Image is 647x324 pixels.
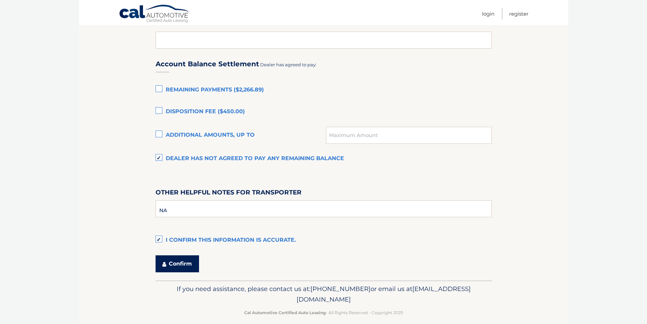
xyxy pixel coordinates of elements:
label: Remaining Payments ($2,266.89) [156,83,492,97]
input: Maximum Amount [326,127,491,144]
label: Other helpful notes for transporter [156,187,302,200]
span: Dealer has agreed to pay: [260,62,317,67]
span: [PHONE_NUMBER] [310,285,371,293]
p: If you need assistance, please contact us at: or email us at [160,284,487,305]
strong: Cal Automotive Certified Auto Leasing [244,310,326,315]
a: Cal Automotive [119,4,190,24]
p: - All Rights Reserved - Copyright 2025 [160,309,487,316]
label: I confirm this information is accurate. [156,234,492,247]
a: Login [482,8,495,19]
label: Dealer has not agreed to pay any remaining balance [156,152,492,166]
button: Confirm [156,255,199,272]
label: Disposition Fee ($450.00) [156,105,492,119]
h3: Account Balance Settlement [156,60,259,68]
label: Additional amounts, up to [156,129,326,142]
a: Register [509,8,528,19]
